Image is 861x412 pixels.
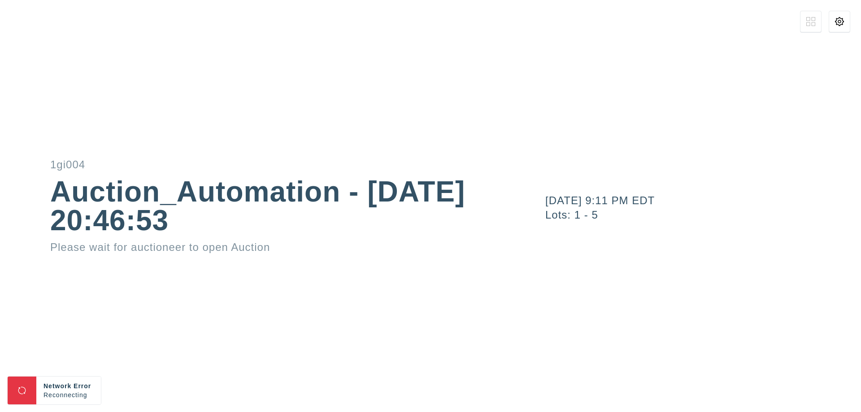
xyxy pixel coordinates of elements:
div: Please wait for auctioneer to open Auction [50,242,466,253]
div: [DATE] 9:11 PM EDT [545,195,861,206]
div: Reconnecting [43,390,94,399]
div: 1gi004 [50,159,466,170]
div: Auction_Automation - [DATE] 20:46:53 [50,177,466,235]
div: Lots: 1 - 5 [545,210,861,220]
div: Network Error [43,381,94,390]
